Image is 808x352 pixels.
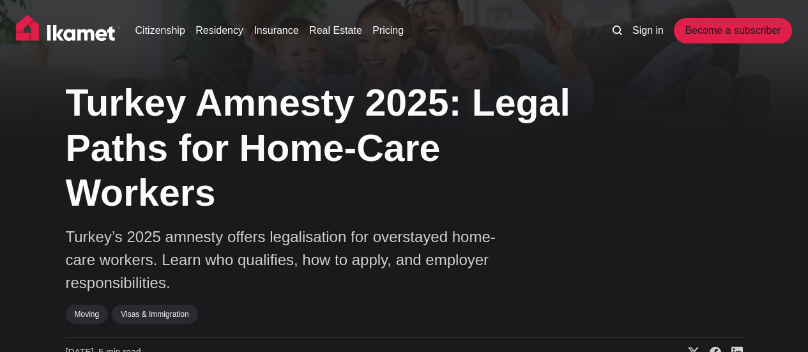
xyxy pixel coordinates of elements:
[135,23,185,38] a: Citizenship
[66,80,577,216] h1: Turkey Amnesty 2025: Legal Paths for Home-Care Workers
[66,305,109,324] a: Moving
[254,23,298,38] a: Insurance
[195,23,243,38] a: Residency
[632,23,664,38] a: Sign in
[674,18,791,43] a: Become a subscriber
[309,23,362,38] a: Real Estate
[66,226,513,295] p: Turkey’s 2025 amnesty offers legalisation for overstayed home-care workers. Learn who qualifies, ...
[16,15,121,47] img: Ikamet home
[112,305,197,324] a: Visas & Immigration
[372,23,404,38] a: Pricing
